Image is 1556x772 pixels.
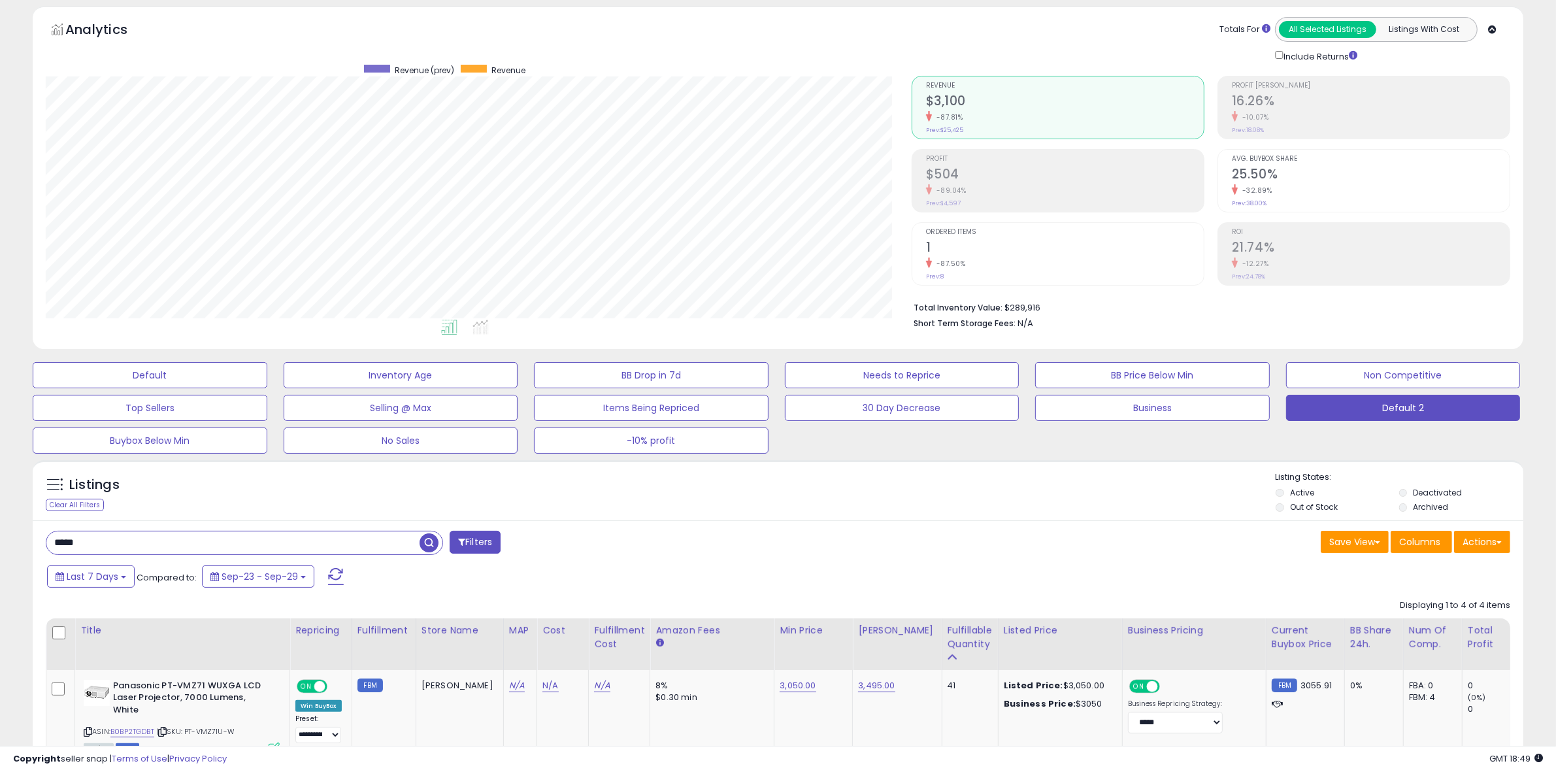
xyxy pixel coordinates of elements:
div: Fulfillment Cost [594,624,644,651]
button: Non Competitive [1286,362,1521,388]
a: B0BP2TGDBT [110,726,154,737]
a: N/A [594,679,610,692]
span: Avg. Buybox Share [1232,156,1510,163]
h2: $3,100 [926,93,1204,111]
div: Fulfillment [357,624,410,637]
div: seller snap | | [13,753,227,765]
small: FBM [1272,679,1297,692]
div: [PERSON_NAME] [858,624,936,637]
div: Total Profit [1468,624,1515,651]
div: Clear All Filters [46,499,104,511]
div: FBM: 4 [1409,692,1452,703]
div: Business Pricing [1128,624,1261,637]
small: Prev: 18.08% [1232,126,1264,134]
strong: Copyright [13,752,61,765]
span: Profit [926,156,1204,163]
button: Save View [1321,531,1389,553]
span: Profit [PERSON_NAME] [1232,82,1510,90]
small: FBM [357,679,383,692]
div: Displaying 1 to 4 of 4 items [1400,599,1510,612]
b: Total Inventory Value: [914,302,1002,313]
div: FBA: 0 [1409,680,1452,692]
button: All Selected Listings [1279,21,1376,38]
button: Selling @ Max [284,395,518,421]
span: All listings currently available for purchase on Amazon [84,743,114,754]
h5: Analytics [65,20,153,42]
button: Needs to Reprice [785,362,1019,388]
small: Prev: $25,425 [926,126,963,134]
button: -10% profit [534,428,769,454]
small: Prev: 24.78% [1232,273,1265,280]
div: MAP [509,624,531,637]
span: ON [1131,680,1147,692]
a: Terms of Use [112,752,167,765]
button: Last 7 Days [47,565,135,588]
h5: Listings [69,476,120,494]
a: 3,050.00 [780,679,816,692]
button: Default [33,362,267,388]
div: BB Share 24h. [1350,624,1398,651]
a: Privacy Policy [169,752,227,765]
div: Amazon Fees [655,624,769,637]
small: Prev: 38.00% [1232,199,1266,207]
div: Preset: [295,714,342,744]
b: Panasonic PT-VMZ71 WUXGA LCD Laser Projector, 7000 Lumens, White [113,680,272,720]
div: 0 [1468,703,1521,715]
div: Cost [542,624,583,637]
div: Store Name [422,624,498,637]
div: Fulfillable Quantity [948,624,993,651]
b: Business Price: [1004,697,1076,710]
h2: $504 [926,167,1204,184]
label: Business Repricing Strategy: [1128,699,1223,709]
button: Inventory Age [284,362,518,388]
button: Sep-23 - Sep-29 [202,565,314,588]
span: ROI [1232,229,1510,236]
label: Out of Stock [1290,501,1338,512]
small: -87.50% [932,259,966,269]
b: Short Term Storage Fees: [914,318,1016,329]
span: Revenue [926,82,1204,90]
div: Win BuyBox [295,700,342,712]
div: Num of Comp. [1409,624,1457,651]
span: Columns [1399,535,1440,548]
span: Revenue (prev) [395,65,454,76]
button: Filters [450,531,501,554]
div: 0 [1468,680,1521,692]
small: -32.89% [1238,186,1272,195]
label: Deactivated [1414,487,1463,498]
span: OFF [325,680,346,692]
span: Last 7 Days [67,570,118,583]
span: Ordered Items [926,229,1204,236]
span: N/A [1018,317,1033,329]
div: Listed Price [1004,624,1117,637]
img: 31kMlwKekOL._SL40_.jpg [84,680,110,706]
h2: 16.26% [1232,93,1510,111]
label: Archived [1414,501,1449,512]
span: Compared to: [137,571,197,584]
div: 0% [1350,680,1393,692]
div: 8% [655,680,764,692]
button: Actions [1454,531,1510,553]
button: Top Sellers [33,395,267,421]
span: OFF [1158,680,1179,692]
div: Repricing [295,624,346,637]
button: 30 Day Decrease [785,395,1019,421]
button: BB Price Below Min [1035,362,1270,388]
button: Items Being Repriced [534,395,769,421]
button: Listings With Cost [1376,21,1473,38]
button: Business [1035,395,1270,421]
a: N/A [542,679,558,692]
span: FBM [116,743,139,754]
button: Columns [1391,531,1452,553]
div: Totals For [1219,24,1270,36]
small: -12.27% [1238,259,1269,269]
small: -89.04% [932,186,967,195]
p: Listing States: [1276,471,1523,484]
div: $3,050.00 [1004,680,1112,692]
div: 41 [948,680,988,692]
span: ON [298,680,314,692]
div: $3050 [1004,698,1112,710]
div: Current Buybox Price [1272,624,1339,651]
label: Quantity Discount Strategy: [1128,745,1223,754]
div: [PERSON_NAME] [422,680,493,692]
